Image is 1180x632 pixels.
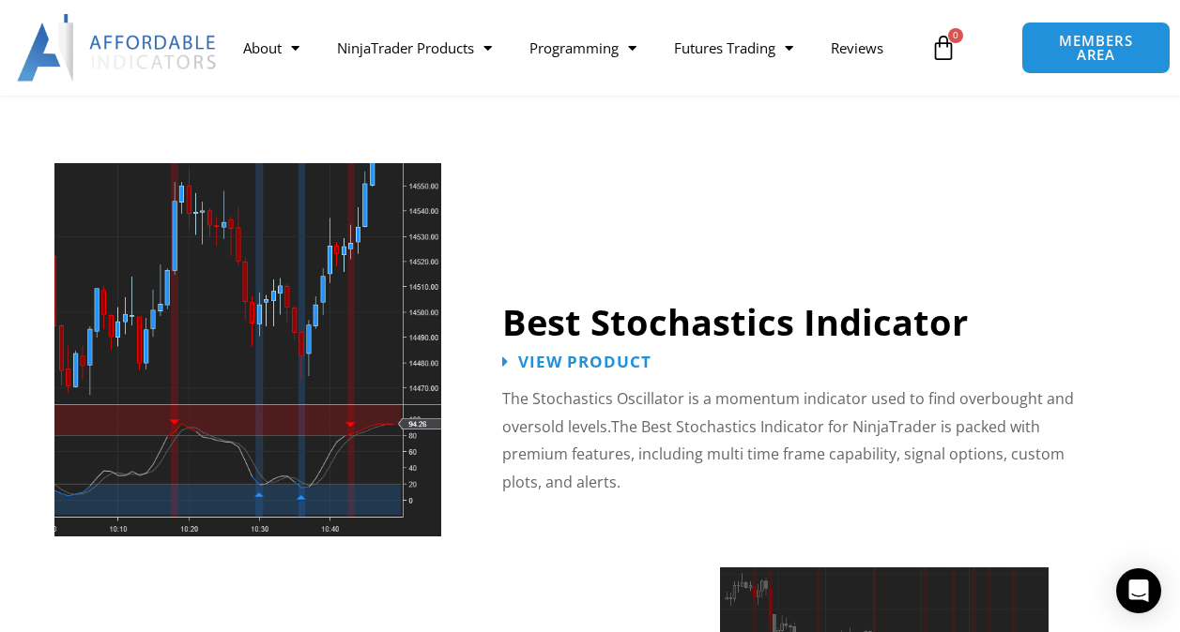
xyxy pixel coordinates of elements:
span: MEMBERS AREA [1041,34,1150,62]
a: 0 [902,21,985,75]
span: The Stochastics Oscillator is a momentum indicator used to find overbought and oversold levels. [502,388,1074,437]
nav: Menu [224,26,921,69]
a: View Product [502,354,651,369]
span: 0 [948,28,963,43]
a: Programming [511,26,655,69]
a: Best Stochastics Indicator [502,297,968,346]
p: The Best Stochastics Indicator for NinjaTrader is packed with premium features, including multi t... [502,385,1097,497]
a: NinjaTrader Products [318,26,511,69]
span: View Product [518,354,651,369]
a: Reviews [812,26,902,69]
img: Best Stochastic Indicator NinjaTrader | Affordable Indicators – NinjaTrader [54,163,441,536]
a: MEMBERS AREA [1021,22,1170,74]
div: Open Intercom Messenger [1116,568,1161,613]
img: LogoAI | Affordable Indicators – NinjaTrader [17,14,219,82]
a: Futures Trading [655,26,812,69]
a: About [224,26,318,69]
